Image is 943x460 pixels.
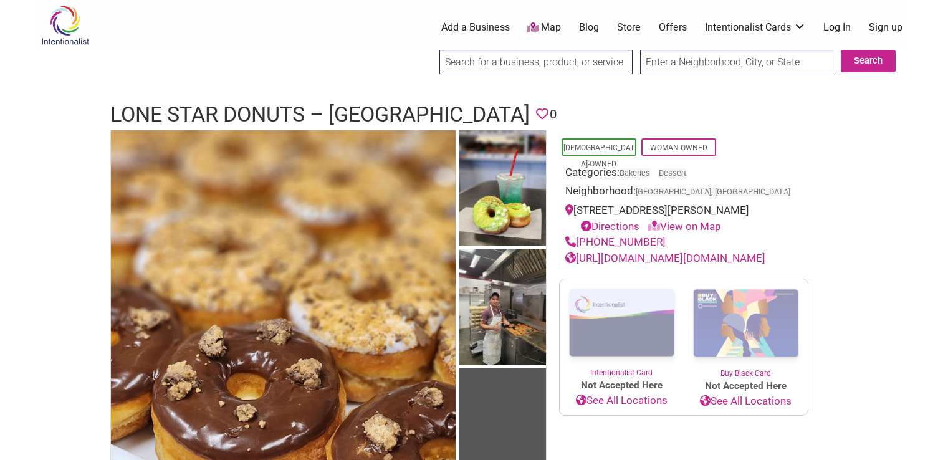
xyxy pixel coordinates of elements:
div: Categories: [565,165,802,184]
a: See All Locations [684,393,808,410]
img: Intentionalist [36,5,95,46]
img: Lone Star Donuts - Silverdale [459,249,546,368]
h1: Lone Star Donuts – [GEOGRAPHIC_DATA] [110,100,530,130]
a: Store [617,21,641,34]
img: Buy Black Card [684,279,808,368]
a: Intentionalist Cards [705,21,806,34]
a: [URL][DOMAIN_NAME][DOMAIN_NAME] [565,252,765,264]
a: [PHONE_NUMBER] [565,236,666,248]
input: Search for a business, product, or service [439,50,633,74]
span: Not Accepted Here [684,379,808,393]
a: Log In [823,21,851,34]
div: Neighborhood: [565,183,802,203]
span: 0 [550,105,557,124]
button: Search [841,50,896,72]
a: Sign up [869,21,902,34]
a: Add a Business [441,21,510,34]
a: Buy Black Card [684,279,808,379]
a: See All Locations [560,393,684,409]
a: Directions [581,220,639,232]
img: Intentionalist Card [560,279,684,367]
a: Offers [659,21,687,34]
span: [GEOGRAPHIC_DATA], [GEOGRAPHIC_DATA] [636,188,790,196]
a: Dessert [659,168,686,178]
a: [DEMOGRAPHIC_DATA]-Owned [563,143,634,168]
input: Enter a Neighborhood, City, or State [640,50,833,74]
a: View on Map [648,220,721,232]
a: Bakeries [620,168,650,178]
div: [STREET_ADDRESS][PERSON_NAME] [565,203,802,234]
a: Woman-Owned [650,143,707,152]
a: Blog [579,21,599,34]
a: Intentionalist Card [560,279,684,378]
img: Lone Star Donuts - Silverdale [459,130,546,249]
a: Map [527,21,561,35]
span: Not Accepted Here [560,378,684,393]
